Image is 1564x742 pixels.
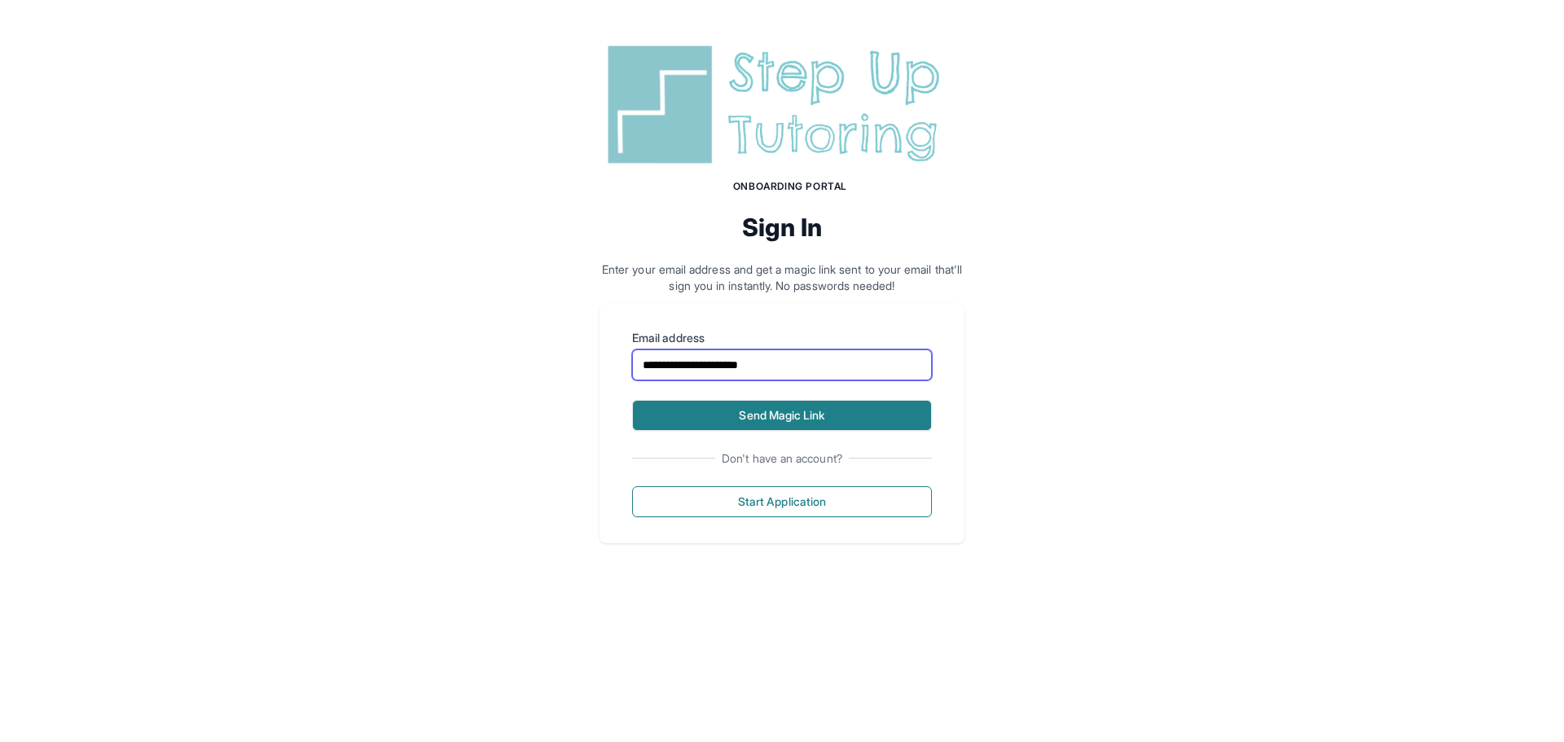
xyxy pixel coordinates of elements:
h2: Sign In [600,213,964,242]
img: Step Up Tutoring horizontal logo [600,39,964,170]
h1: Onboarding Portal [616,180,964,193]
p: Enter your email address and get a magic link sent to your email that'll sign you in instantly. N... [600,261,964,294]
button: Send Magic Link [632,400,932,431]
button: Start Application [632,486,932,517]
label: Email address [632,330,932,346]
span: Don't have an account? [715,450,849,467]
